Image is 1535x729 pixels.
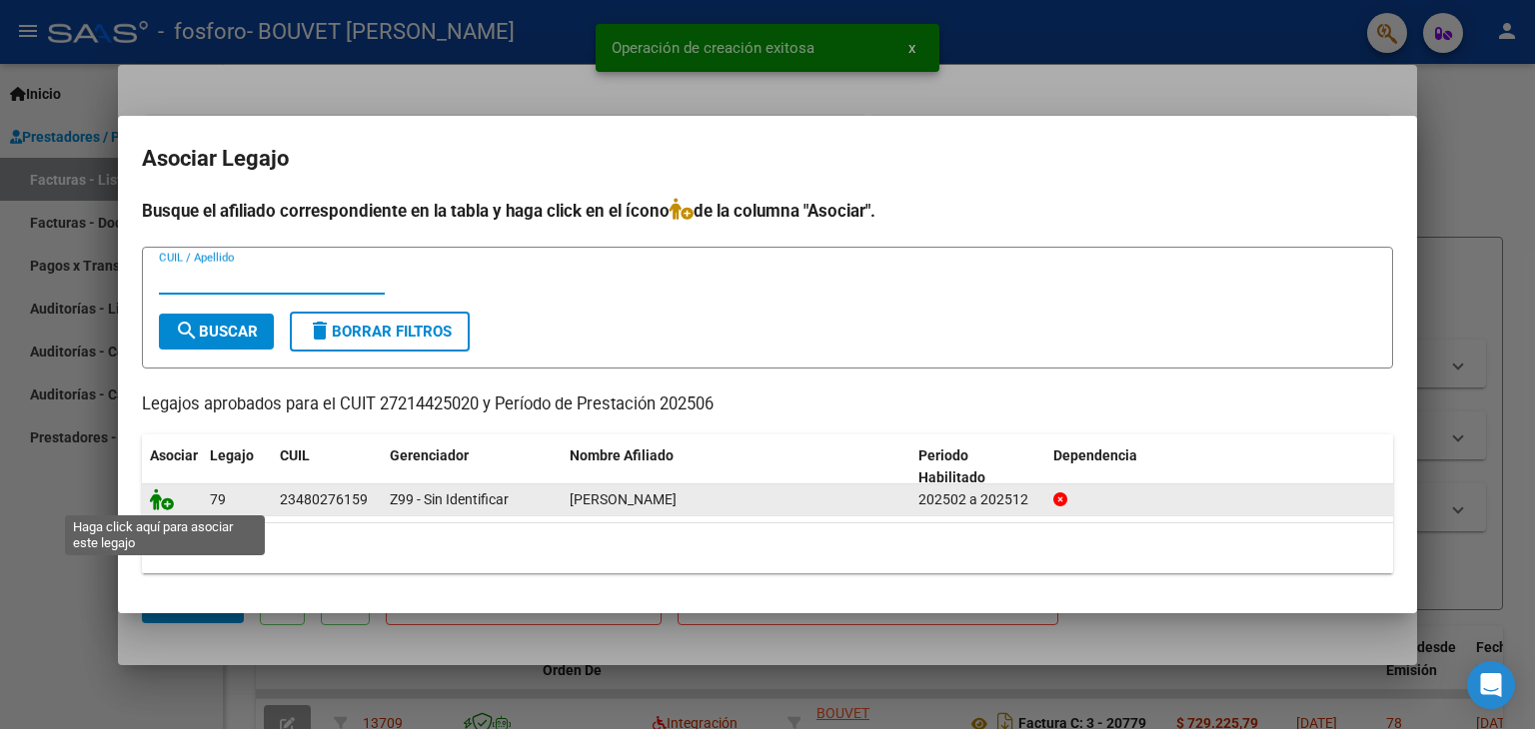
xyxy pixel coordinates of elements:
[570,447,674,463] span: Nombre Afiliado
[562,434,910,500] datatable-header-cell: Nombre Afiliado
[280,447,310,463] span: CUIL
[272,434,382,500] datatable-header-cell: CUIL
[142,434,202,500] datatable-header-cell: Asociar
[382,434,562,500] datatable-header-cell: Gerenciador
[308,319,332,343] mat-icon: delete
[142,392,1393,417] p: Legajos aprobados para el CUIT 27214425020 y Período de Prestación 202506
[210,491,226,507] span: 79
[308,323,452,341] span: Borrar Filtros
[570,491,677,507] span: ANRRIQUEZ NICOLAS RAFAEL
[175,323,258,341] span: Buscar
[390,447,469,463] span: Gerenciador
[918,488,1037,511] div: 202502 a 202512
[1053,447,1137,463] span: Dependencia
[390,491,509,507] span: Z99 - Sin Identificar
[142,198,1393,224] h4: Busque el afiliado correspondiente en la tabla y haga click en el ícono de la columna "Asociar".
[150,447,198,463] span: Asociar
[175,319,199,343] mat-icon: search
[918,447,985,486] span: Periodo Habilitado
[1045,434,1394,500] datatable-header-cell: Dependencia
[1467,661,1515,709] div: Open Intercom Messenger
[202,434,272,500] datatable-header-cell: Legajo
[280,488,368,511] div: 23480276159
[142,523,1393,573] div: 1 registros
[210,447,254,463] span: Legajo
[290,312,470,352] button: Borrar Filtros
[142,140,1393,178] h2: Asociar Legajo
[159,314,274,350] button: Buscar
[910,434,1045,500] datatable-header-cell: Periodo Habilitado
